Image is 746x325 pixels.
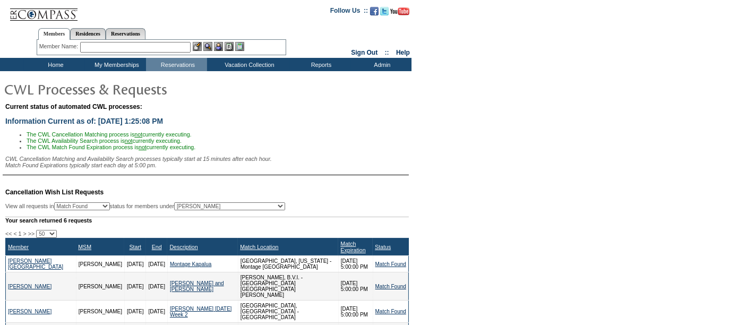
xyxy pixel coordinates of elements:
td: [DATE] [146,256,167,272]
img: View [203,42,212,51]
a: Reservations [106,28,145,39]
td: [GEOGRAPHIC_DATA], [US_STATE] - Montage [GEOGRAPHIC_DATA] [238,256,338,272]
td: [PERSON_NAME] [76,272,124,301]
img: b_edit.gif [193,42,202,51]
td: Reservations [146,58,207,71]
span: > [23,230,27,237]
span: The CWL Availability Search process is currently executing. [27,138,182,144]
span: The CWL Match Found Expiration process is currently executing. [27,144,195,150]
a: Match Expiration [340,241,365,253]
a: End [152,244,162,250]
a: MSM [78,244,91,250]
td: [PERSON_NAME] [76,256,124,272]
div: View all requests in status for members under [5,202,285,210]
td: [DATE] 5:00:00 PM [338,256,373,272]
td: [DATE] [124,272,145,301]
img: Subscribe to our YouTube Channel [390,7,409,15]
img: Follow us on Twitter [380,7,389,15]
a: Match Location [240,244,278,250]
td: Reports [289,58,350,71]
td: Home [24,58,85,71]
span: 1 [19,230,22,237]
span: Current status of automated CWL processes: [5,103,142,110]
td: Vacation Collection [207,58,289,71]
u: not [139,144,147,150]
img: b_calculator.gif [235,42,244,51]
span: << [5,230,12,237]
a: Match Found [375,309,406,314]
span: Information Current as of: [DATE] 1:25:08 PM [5,117,163,125]
td: [DATE] 5:00:00 PM [338,272,373,301]
td: [DATE] 5:00:00 PM [338,301,373,323]
a: Match Found [375,284,406,289]
a: [PERSON_NAME] and [PERSON_NAME] [170,280,224,292]
td: Follow Us :: [330,6,368,19]
a: Residences [70,28,106,39]
a: Members [38,28,71,40]
span: :: [385,49,389,56]
td: [DATE] [124,301,145,323]
a: Start [129,244,141,250]
a: Member [8,244,29,250]
a: Become our fan on Facebook [370,10,379,16]
td: [PERSON_NAME], B.V.I. - [GEOGRAPHIC_DATA] [GEOGRAPHIC_DATA][PERSON_NAME] [238,272,338,301]
a: Sign Out [351,49,378,56]
u: not [134,131,142,138]
img: Become our fan on Facebook [370,7,379,15]
td: [GEOGRAPHIC_DATA], [GEOGRAPHIC_DATA] - [GEOGRAPHIC_DATA] [238,301,338,323]
a: [PERSON_NAME] [DATE] Week 2 [170,306,232,318]
span: Cancellation Wish List Requests [5,189,104,196]
td: [DATE] [124,256,145,272]
span: >> [28,230,35,237]
a: [PERSON_NAME] [8,309,52,314]
img: Impersonate [214,42,223,51]
td: [PERSON_NAME] [76,301,124,323]
a: Subscribe to our YouTube Channel [390,10,409,16]
div: CWL Cancellation Matching and Availability Search processes typically start at 15 minutes after e... [5,156,409,168]
a: [PERSON_NAME][GEOGRAPHIC_DATA] [8,258,63,270]
a: Help [396,49,410,56]
div: Your search returned 6 requests [5,217,409,224]
td: My Memberships [85,58,146,71]
td: [DATE] [146,272,167,301]
a: Montage Kapalua [170,261,211,267]
a: Follow us on Twitter [380,10,389,16]
a: Match Found [375,261,406,267]
div: Member Name: [39,42,80,51]
a: [PERSON_NAME] [8,284,52,289]
span: The CWL Cancellation Matching process is currently executing. [27,131,192,138]
td: [DATE] [146,301,167,323]
a: Description [169,244,198,250]
span: < [13,230,16,237]
u: not [125,138,133,144]
td: Admin [350,58,411,71]
img: Reservations [225,42,234,51]
a: Status [375,244,391,250]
